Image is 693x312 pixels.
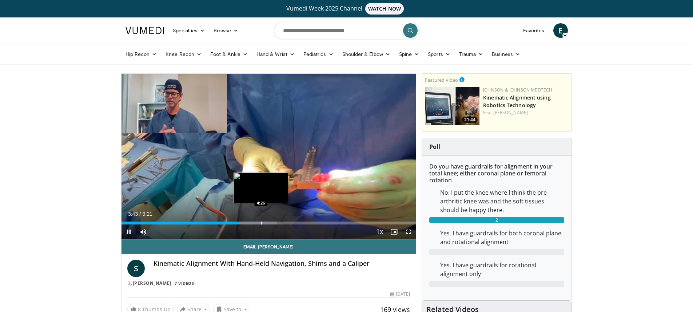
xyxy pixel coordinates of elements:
img: image.jpeg [234,173,288,203]
a: Kinematic Alignment using Robotics Technology [483,94,551,109]
img: VuMedi Logo [126,27,164,34]
img: 85482610-0380-4aae-aa4a-4a9be0c1a4f1.150x105_q85_crop-smart_upscale.jpg [425,87,479,125]
a: Browse [209,23,243,38]
a: Business [487,47,525,61]
button: Enable picture-in-picture mode [387,224,401,239]
small: Featured Video [425,77,458,83]
a: Spine [395,47,423,61]
a: 21:44 [425,87,479,125]
dd: Yes. I have guardrails for rotational alignment only [435,261,570,278]
div: By [127,280,410,287]
a: [PERSON_NAME] [493,109,528,116]
dd: No. I put the knee where I think the pre-arthritic knee was and the soft tissues should be happy ... [435,188,570,214]
a: Email [PERSON_NAME] [122,239,416,254]
h6: Do you have guardrails for alignment in your total knee; either coronal plane or femoral rotation [429,163,564,184]
span: WATCH NOW [365,3,404,15]
dd: Yes. I have guardrails for both coronal plane and rotational alignment [435,229,570,246]
span: 21:44 [462,117,478,123]
button: Fullscreen [401,224,416,239]
div: Progress Bar [122,222,416,224]
a: Favorites [519,23,549,38]
a: [PERSON_NAME] [133,280,171,286]
span: 3:43 [128,211,138,217]
a: Hand & Wrist [252,47,299,61]
a: Hip Recon [121,47,162,61]
span: 9:21 [143,211,152,217]
button: Mute [136,224,151,239]
a: Knee Recon [161,47,206,61]
a: Vumedi Week 2025 ChannelWATCH NOW [127,3,567,15]
input: Search topics, interventions [274,22,419,39]
span: / [140,211,141,217]
div: [DATE] [390,291,410,297]
strong: Poll [429,143,440,151]
h4: Kinematic Alignment With Hand-Held Navigation, Shims and a Caliper [154,260,410,268]
a: Johnson & Johnson MedTech [483,87,552,93]
a: Sports [423,47,455,61]
video-js: Video Player [122,74,416,239]
a: S [127,260,145,277]
div: Feat. [483,109,569,116]
button: Pause [122,224,136,239]
div: 2 [429,217,564,223]
a: Shoulder & Elbow [338,47,395,61]
a: Pediatrics [299,47,338,61]
a: Specialties [168,23,210,38]
a: Trauma [455,47,488,61]
a: 7 Videos [172,280,196,286]
a: E [553,23,568,38]
a: Foot & Ankle [206,47,252,61]
button: Playback Rate [372,224,387,239]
